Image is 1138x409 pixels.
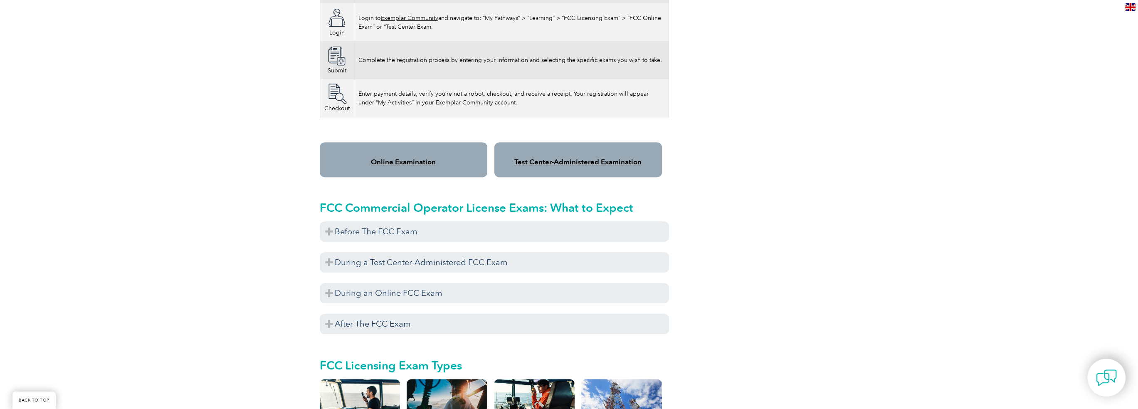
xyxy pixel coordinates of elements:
h3: Before The FCC Exam [320,221,669,242]
td: Login to and navigate to: “My Pathways” > “Learning” > “FCC Licensing Exam” > “FCC Online Exam” o... [354,3,669,41]
a: Test Center-Administered Examination [514,158,642,166]
img: en [1125,3,1136,11]
a: Online Examination [371,158,436,166]
td: Complete the registration process by entering your information and selecting the specific exams y... [354,41,669,79]
h3: After The FCC Exam [320,314,669,334]
a: Exemplar Community [381,15,438,22]
h2: FCC Licensing Exam Types [320,359,669,372]
td: Submit [320,41,354,79]
h3: During a Test Center-Administered FCC Exam [320,252,669,273]
td: Login [320,3,354,41]
img: contact-chat.png [1096,367,1117,388]
a: BACK TO TOP [12,392,56,409]
td: Enter payment details, verify you’re not a robot, checkout, and receive a receipt. Your registrat... [354,79,669,117]
td: Checkout [320,79,354,117]
h2: FCC Commercial Operator License Exams: What to Expect [320,201,669,214]
h3: During an Online FCC Exam [320,283,669,303]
